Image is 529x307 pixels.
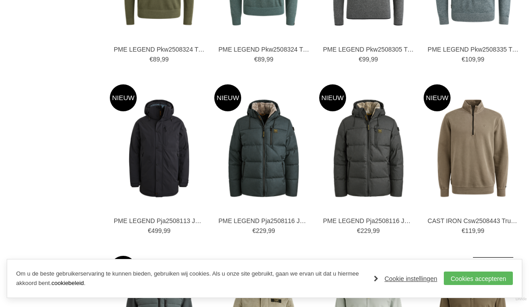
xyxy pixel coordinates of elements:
[218,45,309,53] a: PME LEGEND Pkw2508324 Truien
[150,56,153,63] span: €
[268,227,275,234] span: 99
[323,217,414,225] a: PME LEGEND Pja2508116 Jassen
[428,45,518,53] a: PME LEGEND Pkw2508335 Truien
[374,272,438,285] a: Cookie instellingen
[371,56,378,63] span: 99
[264,56,266,63] span: ,
[360,227,371,234] span: 229
[16,269,365,288] p: Om u de beste gebruikerservaring te kunnen bieden, gebruiken wij cookies. Als u onze site gebruik...
[160,56,162,63] span: ,
[465,56,476,63] span: 109
[162,227,164,234] span: ,
[359,56,362,63] span: €
[424,99,522,198] img: CAST IRON Csw2508443 Truien
[256,227,266,234] span: 229
[319,99,418,198] img: PME LEGEND Pja2508116 Jassen
[477,56,485,63] span: 99
[323,45,414,53] a: PME LEGEND Pkw2508305 Truien
[258,56,265,63] span: 89
[114,217,204,225] a: PME LEGEND Pja2508113 Jassen
[428,217,518,225] a: CAST IRON Csw2508443 Truien
[266,227,268,234] span: ,
[266,56,273,63] span: 99
[52,280,84,286] a: cookiebeleid
[476,56,477,63] span: ,
[214,99,313,198] img: PME LEGEND Pja2508116 Jassen
[357,227,360,234] span: €
[462,227,465,234] span: €
[362,56,369,63] span: 99
[162,56,169,63] span: 99
[148,227,152,234] span: €
[164,227,171,234] span: 99
[477,227,485,234] span: 99
[252,227,256,234] span: €
[369,56,371,63] span: ,
[444,272,513,285] a: Cookies accepteren
[218,217,309,225] a: PME LEGEND Pja2508116 Jassen
[110,99,208,198] img: PME LEGEND Pja2508113 Jassen
[114,45,204,53] a: PME LEGEND Pkw2508324 Truien
[462,56,465,63] span: €
[476,227,477,234] span: ,
[465,227,476,234] span: 119
[254,56,258,63] span: €
[371,227,373,234] span: ,
[153,56,160,63] span: 89
[473,257,513,298] a: Terug naar boven
[373,227,380,234] span: 99
[151,227,161,234] span: 499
